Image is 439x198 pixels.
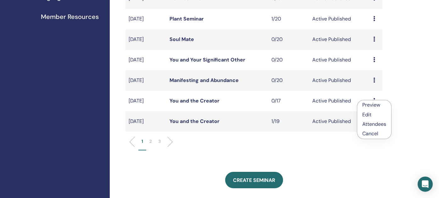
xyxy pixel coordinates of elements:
td: Active Published [309,111,370,132]
p: 2 [149,138,152,145]
td: 0/17 [268,91,309,111]
td: 1/20 [268,9,309,29]
td: 0/20 [268,29,309,50]
a: Attendees [362,121,386,127]
td: [DATE] [125,91,166,111]
a: You and Your Significant Other [169,56,245,63]
td: Active Published [309,70,370,91]
a: Edit [362,111,371,118]
td: [DATE] [125,70,166,91]
div: Open Intercom Messenger [418,177,433,192]
a: Preview [362,102,380,108]
span: Create seminar [233,177,275,183]
td: Active Published [309,29,370,50]
p: 1 [142,138,143,145]
td: [DATE] [125,50,166,70]
a: You and the Creator [169,97,219,104]
a: You and the Creator [169,118,219,125]
span: Member Resources [41,12,99,21]
td: [DATE] [125,9,166,29]
td: [DATE] [125,29,166,50]
a: Soul Mate [169,36,194,43]
p: 3 [158,138,161,145]
td: Active Published [309,91,370,111]
td: 0/20 [268,70,309,91]
p: Cancel [362,130,386,137]
td: 0/20 [268,50,309,70]
a: Plant Seminar [169,15,204,22]
td: Active Published [309,9,370,29]
a: Create seminar [225,172,283,188]
a: Manifesting and Abundance [169,77,239,84]
td: [DATE] [125,111,166,132]
td: 1/19 [268,111,309,132]
td: Active Published [309,50,370,70]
